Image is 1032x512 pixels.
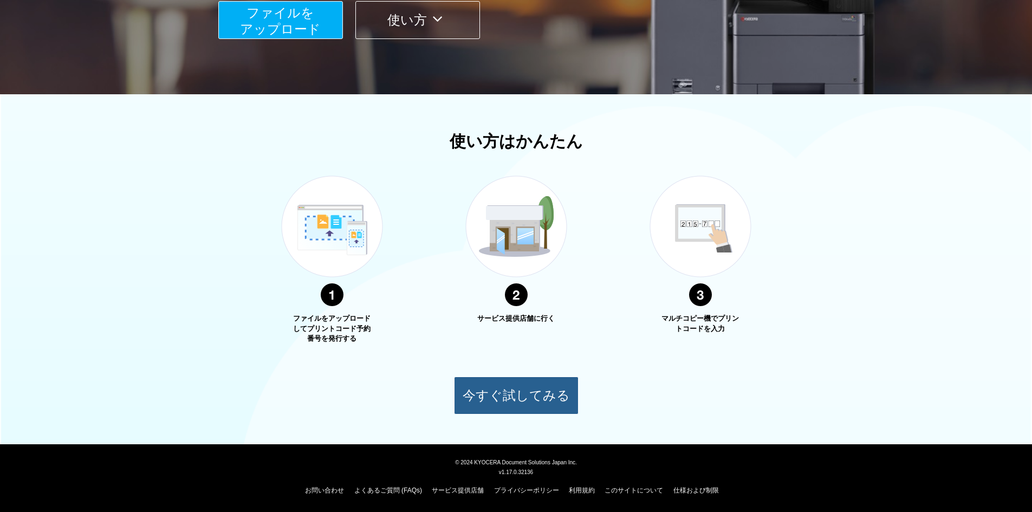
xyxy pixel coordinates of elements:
[354,487,422,494] a: よくあるご質問 (FAQs)
[569,487,595,494] a: 利用規約
[291,314,373,344] p: ファイルをアップロードしてプリントコード予約番号を発行する
[494,487,559,494] a: プライバシーポリシー
[673,487,719,494] a: 仕様および制限
[240,5,321,36] span: ファイルを ​​アップロード
[499,469,533,475] span: v1.17.0.32136
[432,487,484,494] a: サービス提供店舗
[605,487,663,494] a: このサイトについて
[454,377,579,414] button: 今すぐ試してみる
[355,1,480,39] button: 使い方
[218,1,343,39] button: ファイルを​​アップロード
[660,314,741,334] p: マルチコピー機でプリントコードを入力
[305,487,344,494] a: お問い合わせ
[455,458,577,465] span: © 2024 KYOCERA Document Solutions Japan Inc.
[476,314,557,324] p: サービス提供店舗に行く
